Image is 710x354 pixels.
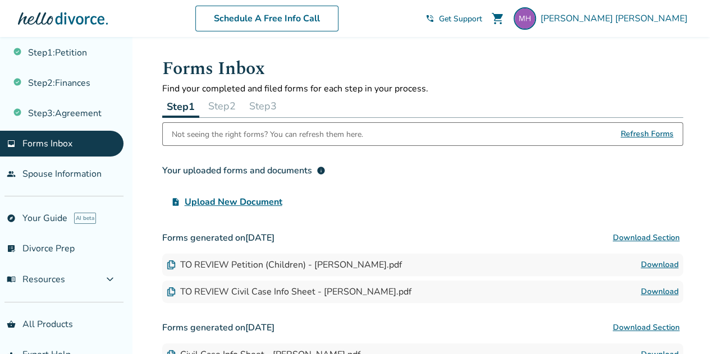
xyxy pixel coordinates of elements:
a: phone_in_talkGet Support [425,13,482,24]
span: explore [7,214,16,223]
p: Find your completed and filed forms for each step in your process. [162,82,683,95]
span: AI beta [74,213,96,224]
button: Download Section [610,316,683,339]
h3: Forms generated on [DATE] [162,316,683,339]
img: Document [167,287,176,296]
div: TO REVIEW Civil Case Info Sheet - [PERSON_NAME].pdf [167,286,411,298]
button: Step1 [162,95,199,118]
span: Upload New Document [185,195,282,209]
span: shopping_cart [491,12,505,25]
span: people [7,169,16,178]
span: upload_file [171,197,180,206]
span: phone_in_talk [425,14,434,23]
span: Refresh Forms [621,123,674,145]
span: Get Support [439,13,482,24]
a: Download [641,258,679,272]
span: info [317,166,326,175]
img: mhodges.atx@gmail.com [514,7,536,30]
span: shopping_basket [7,320,16,329]
a: Schedule A Free Info Call [195,6,338,31]
img: Document [167,260,176,269]
span: expand_more [103,273,117,286]
span: inbox [7,139,16,148]
div: Your uploaded forms and documents [162,164,326,177]
button: Step3 [245,95,281,117]
span: menu_book [7,275,16,284]
span: [PERSON_NAME] [PERSON_NAME] [540,12,692,25]
span: list_alt_check [7,244,16,253]
button: Step2 [204,95,240,117]
h1: Forms Inbox [162,55,683,82]
div: TO REVIEW Petition (Children) - [PERSON_NAME].pdf [167,259,402,271]
div: Not seeing the right forms? You can refresh them here. [172,123,363,145]
a: Download [641,285,679,298]
span: Resources [7,273,65,286]
iframe: Chat Widget [654,300,710,354]
h3: Forms generated on [DATE] [162,227,683,249]
span: Forms Inbox [22,137,72,150]
button: Download Section [610,227,683,249]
